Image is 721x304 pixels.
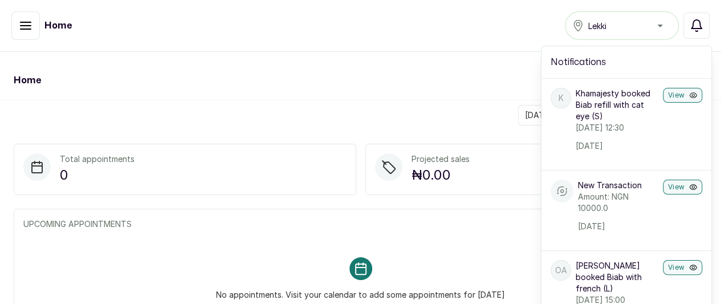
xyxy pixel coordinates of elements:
input: Select date [519,106,685,125]
p: New Transaction [578,180,658,191]
p: No appointments. Visit your calendar to add some appointments for [DATE] [216,280,505,301]
span: Lekki [588,20,606,32]
h1: Home [44,19,72,33]
button: View [663,88,702,103]
p: K [559,92,564,104]
p: [DATE] [578,221,658,232]
p: Projected sales [412,153,470,165]
p: 0 [60,165,135,185]
button: Lekki [565,11,679,40]
p: UPCOMING APPOINTMENTS [23,218,698,230]
h1: Home [14,74,41,87]
p: [DATE] 12:30 [576,122,658,133]
p: Oa [555,265,567,276]
button: View [663,180,702,194]
p: Amount: NGN 10000.0 [578,191,658,214]
p: [PERSON_NAME] booked Biab with french (L) [576,260,658,294]
p: Khamajesty booked Biab refill with cat eye (S) [576,88,658,122]
p: [DATE] [576,140,658,152]
h2: Notifications [551,55,702,69]
p: ₦0.00 [412,165,470,185]
p: Total appointments [60,153,135,165]
button: View [663,260,702,275]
